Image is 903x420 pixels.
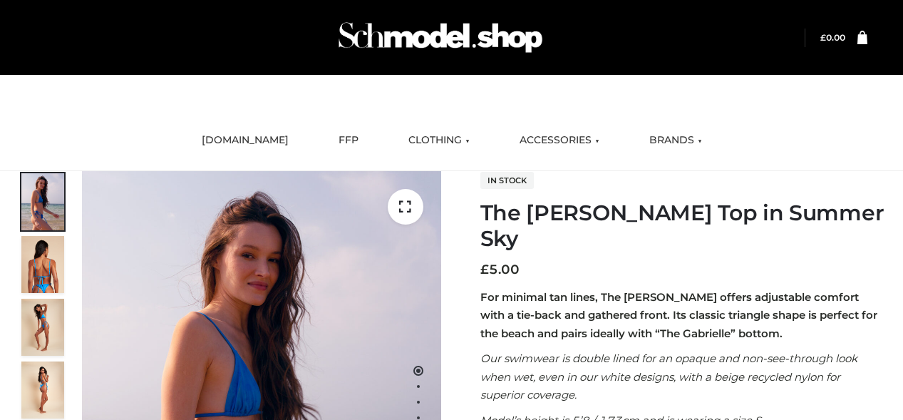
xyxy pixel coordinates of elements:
img: Schmodel Admin 964 [334,9,547,66]
a: [DOMAIN_NAME] [191,125,299,156]
a: CLOTHING [398,125,480,156]
img: 3.Alex-top_CN-1-1-2.jpg [21,362,64,419]
bdi: 0.00 [820,32,845,43]
a: BRANDS [639,125,713,156]
img: 5.Alex-top_CN-1-1_1-1.jpg [21,236,64,293]
img: 4.Alex-top_CN-1-1-2.jpg [21,299,64,356]
em: Our swimwear is double lined for an opaque and non-see-through look when wet, even in our white d... [480,352,857,401]
span: £ [820,32,826,43]
span: In stock [480,172,534,189]
bdi: 5.00 [480,262,520,277]
h1: The [PERSON_NAME] Top in Summer Sky [480,200,886,252]
a: £0.00 [820,32,845,43]
a: ACCESSORIES [509,125,610,156]
strong: For minimal tan lines, The [PERSON_NAME] offers adjustable comfort with a tie-back and gathered f... [480,290,877,340]
img: 1.Alex-top_SS-1_4464b1e7-c2c9-4e4b-a62c-58381cd673c0-1.jpg [21,173,64,230]
span: £ [480,262,489,277]
a: FFP [328,125,369,156]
